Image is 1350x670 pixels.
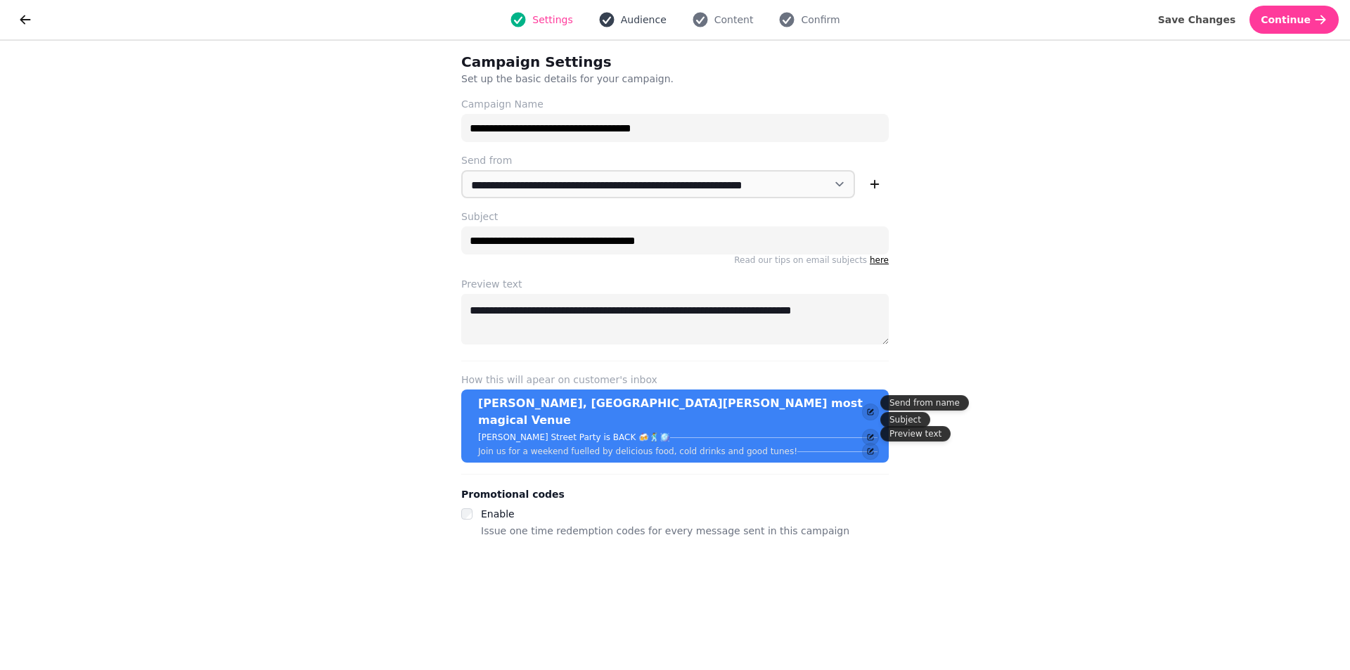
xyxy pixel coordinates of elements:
div: Subject [880,412,930,427]
a: here [870,255,889,265]
span: Confirm [801,13,840,27]
p: Read our tips on email subjects [461,255,889,266]
span: Settings [532,13,572,27]
label: How this will apear on customer's inbox [461,373,889,387]
button: Continue [1249,6,1339,34]
label: Send from [461,153,889,167]
button: Save Changes [1147,6,1247,34]
span: Save Changes [1158,15,1236,25]
p: Issue one time redemption codes for every message sent in this campaign [481,522,849,539]
span: Continue [1261,15,1311,25]
h2: Campaign Settings [461,52,731,72]
label: Subject [461,210,889,224]
span: Audience [621,13,667,27]
p: Join us for a weekend fuelled by delicious food, cold drinks and good tunes! [478,446,797,457]
div: Send from name [880,395,969,411]
label: Preview text [461,277,889,291]
span: Content [714,13,754,27]
div: Preview text [880,426,951,442]
label: Campaign Name [461,97,889,111]
label: Enable [481,508,515,520]
p: [PERSON_NAME], [GEOGRAPHIC_DATA][PERSON_NAME] most magical Venue [478,395,877,429]
p: [PERSON_NAME] Street Party is BACK 🍻🕺🪩 [478,432,670,443]
p: Set up the basic details for your campaign. [461,72,821,86]
button: go back [11,6,39,34]
legend: Promotional codes [461,486,565,503]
